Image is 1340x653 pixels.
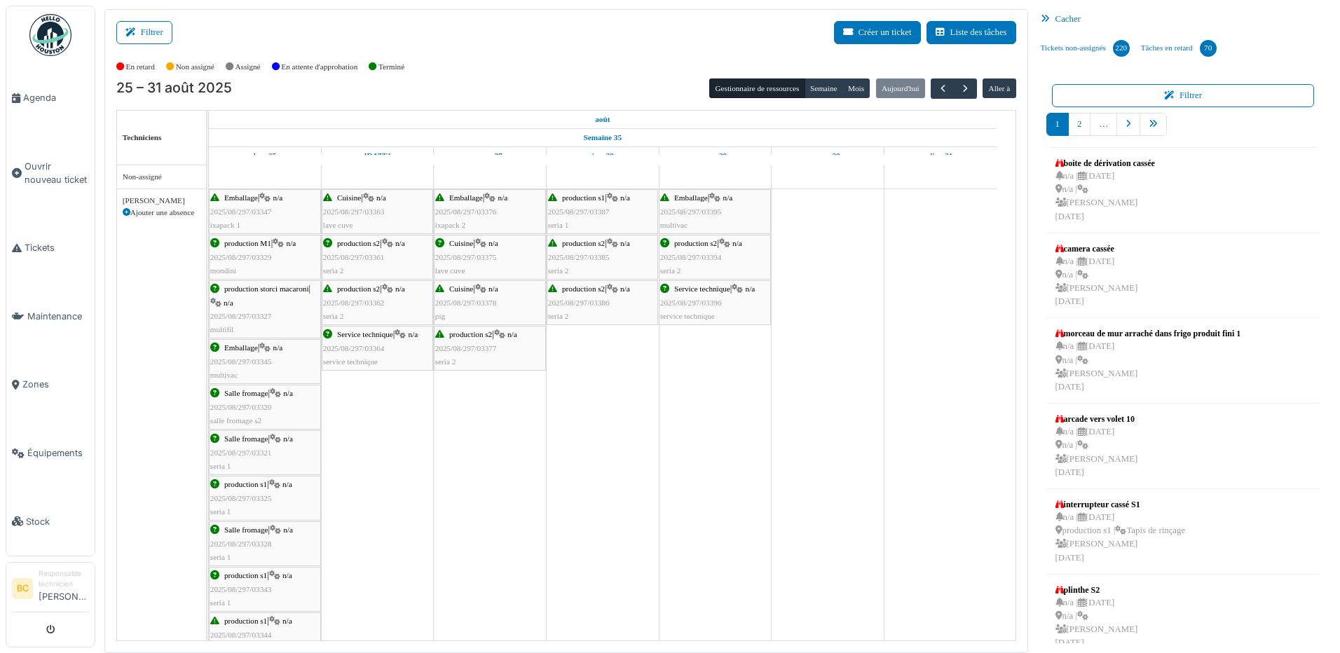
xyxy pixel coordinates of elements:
a: 25 août 2025 [250,147,280,165]
span: mondini [210,266,236,275]
a: Ouvrir nouveau ticket [6,132,95,214]
span: production s1 [562,193,605,202]
span: Emballage [449,193,483,202]
span: lave cuve [323,221,353,229]
span: seria 1 [548,221,569,229]
span: Techniciens [123,133,162,142]
span: 2025/08/297/03361 [323,253,385,261]
div: | [210,282,320,336]
span: 2025/08/297/03387 [548,207,610,216]
span: production M1 [224,239,271,247]
span: 2025/08/297/03325 [210,494,272,502]
span: Salle fromage [224,434,268,443]
span: production s2 [562,284,605,293]
div: | [660,191,770,232]
span: production s2 [674,239,717,247]
a: Semaine 35 [580,129,625,146]
span: Cuisine [449,284,473,293]
button: Créer un ticket [834,21,921,44]
span: Emballage [224,193,258,202]
div: | [548,191,657,232]
div: interrupteur cassé S1 [1055,498,1185,511]
button: Filtrer [1052,84,1315,107]
button: Aller à [983,78,1016,98]
div: | [210,523,320,564]
a: boite de dérivation cassée n/a |[DATE] n/a | [PERSON_NAME][DATE] [1052,153,1158,227]
div: | [548,237,657,277]
span: 2025/08/297/03329 [210,253,272,261]
span: seria 1 [210,598,231,607]
a: BC Responsable technicien[PERSON_NAME] [12,568,89,612]
span: n/a [620,239,630,247]
span: 2025/08/297/03363 [323,207,385,216]
span: Cuisine [337,193,361,202]
label: Terminé [378,61,404,73]
div: | [210,191,320,232]
button: Semaine [805,78,843,98]
span: 2025/08/297/03378 [435,298,497,307]
span: 2025/08/297/03343 [210,585,272,593]
span: 2025/08/297/03396 [660,298,722,307]
div: n/a | [DATE] n/a | [PERSON_NAME] [DATE] [1055,596,1138,650]
span: ixapack 1 [210,221,240,229]
span: Emballage [224,343,258,352]
span: seria 2 [548,312,569,320]
div: | [660,282,770,323]
div: n/a | [DATE] n/a | [PERSON_NAME] [DATE] [1055,170,1155,224]
span: seria 2 [323,312,344,320]
a: 31 août 2025 [924,147,956,165]
span: n/a [283,389,293,397]
div: Non-assigné [123,171,200,183]
span: Ouvrir nouveau ticket [25,160,89,186]
span: n/a [283,525,293,534]
span: 2025/08/297/03377 [435,344,497,352]
div: | [323,191,432,232]
span: n/a [409,330,418,338]
div: | [323,237,432,277]
span: n/a [620,284,630,293]
a: arcade vers volet 10 n/a |[DATE] n/a | [PERSON_NAME][DATE] [1052,409,1142,483]
a: 28 août 2025 [588,147,617,165]
label: En retard [126,61,155,73]
span: 2025/08/297/03328 [210,539,272,548]
span: seria 2 [548,266,569,275]
div: plinthe S2 [1055,584,1138,596]
label: Assigné [235,61,261,73]
span: n/a [224,298,233,307]
span: service technique [660,312,715,320]
span: seria 2 [435,357,456,366]
span: multivac [210,371,238,379]
div: morceau de mur arraché dans frigo produit fini 1 [1055,327,1241,340]
span: production storci macaroni [224,284,309,293]
div: Ajouter une absence [123,207,200,219]
span: n/a [287,239,296,247]
span: 2025/08/297/03362 [323,298,385,307]
a: Zones [6,350,95,419]
span: 2025/08/297/03320 [210,403,272,411]
span: seria 1 [210,507,231,516]
span: multifil [210,325,234,334]
li: BC [12,578,33,599]
div: arcade vers volet 10 [1055,413,1138,425]
span: n/a [395,284,405,293]
h2: 25 – 31 août 2025 [116,80,232,97]
button: Aujourd'hui [876,78,925,98]
label: Non assigné [176,61,214,73]
a: Tâches en retard [1135,29,1222,67]
div: | [210,341,320,382]
span: Emballage [674,193,708,202]
span: 2025/08/297/03321 [210,448,272,457]
a: Agenda [6,64,95,132]
button: Filtrer [116,21,172,44]
span: n/a [283,434,293,443]
a: 26 août 2025 [361,147,395,165]
a: … [1090,113,1117,136]
div: | [660,237,770,277]
span: n/a [732,239,742,247]
span: 2025/08/297/03364 [323,344,385,352]
button: Mois [842,78,870,98]
span: production s1 [224,480,267,488]
span: Cuisine [449,239,473,247]
span: n/a [488,239,498,247]
a: Tickets [6,214,95,282]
